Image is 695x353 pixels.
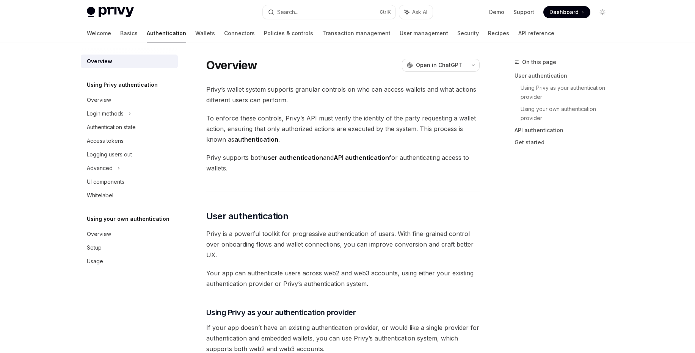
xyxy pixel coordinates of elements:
a: Demo [489,8,504,16]
a: Basics [120,24,138,42]
span: Privy’s wallet system supports granular controls on who can access wallets and what actions diffe... [206,84,480,105]
a: Security [457,24,479,42]
div: Overview [87,95,111,105]
strong: API authentication [334,154,389,161]
a: Transaction management [322,24,391,42]
a: UI components [81,175,178,189]
span: Dashboard [549,8,579,16]
img: light logo [87,7,134,17]
div: Authentication state [87,123,136,132]
span: Privy supports both and for authenticating access to wallets. [206,152,480,173]
a: Usage [81,255,178,268]
a: Using Privy as your authentication provider [521,82,615,103]
a: Policies & controls [264,24,313,42]
a: Support [513,8,534,16]
a: Overview [81,55,178,68]
span: Ctrl K [380,9,391,15]
span: To enforce these controls, Privy’s API must verify the identity of the party requesting a wallet ... [206,113,480,145]
button: Ask AI [399,5,433,19]
a: Overview [81,93,178,107]
button: Toggle dark mode [596,6,609,18]
div: Advanced [87,164,113,173]
button: Search...CtrlK [263,5,395,19]
span: On this page [522,58,556,67]
div: Login methods [87,109,124,118]
a: Wallets [195,24,215,42]
span: Privy is a powerful toolkit for progressive authentication of users. With fine-grained control ov... [206,228,480,260]
a: Using your own authentication provider [521,103,615,124]
a: Recipes [488,24,509,42]
div: Logging users out [87,150,132,159]
a: Access tokens [81,134,178,148]
a: Setup [81,241,178,255]
strong: user authentication [264,154,323,161]
span: Open in ChatGPT [416,61,462,69]
div: Overview [87,57,112,66]
a: API authentication [515,124,615,136]
button: Open in ChatGPT [402,59,467,72]
div: Usage [87,257,103,266]
div: Whitelabel [87,191,113,200]
a: Dashboard [543,6,590,18]
span: Your app can authenticate users across web2 and web3 accounts, using either your existing authent... [206,268,480,289]
div: Overview [87,230,111,239]
a: Whitelabel [81,189,178,202]
strong: authentication [234,136,278,143]
div: Access tokens [87,136,124,145]
span: User authentication [206,210,289,222]
h5: Using Privy authentication [87,80,158,89]
a: Logging users out [81,148,178,161]
h1: Overview [206,58,257,72]
a: API reference [518,24,554,42]
a: User management [400,24,448,42]
div: Search... [277,8,298,17]
h5: Using your own authentication [87,214,169,223]
span: Using Privy as your authentication provider [206,307,356,318]
a: Get started [515,136,615,148]
span: Ask AI [412,8,427,16]
a: Welcome [87,24,111,42]
a: Connectors [224,24,255,42]
a: Overview [81,227,178,241]
a: Authentication [147,24,186,42]
a: User authentication [515,70,615,82]
div: Setup [87,243,102,252]
a: Authentication state [81,120,178,134]
div: UI components [87,177,124,186]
